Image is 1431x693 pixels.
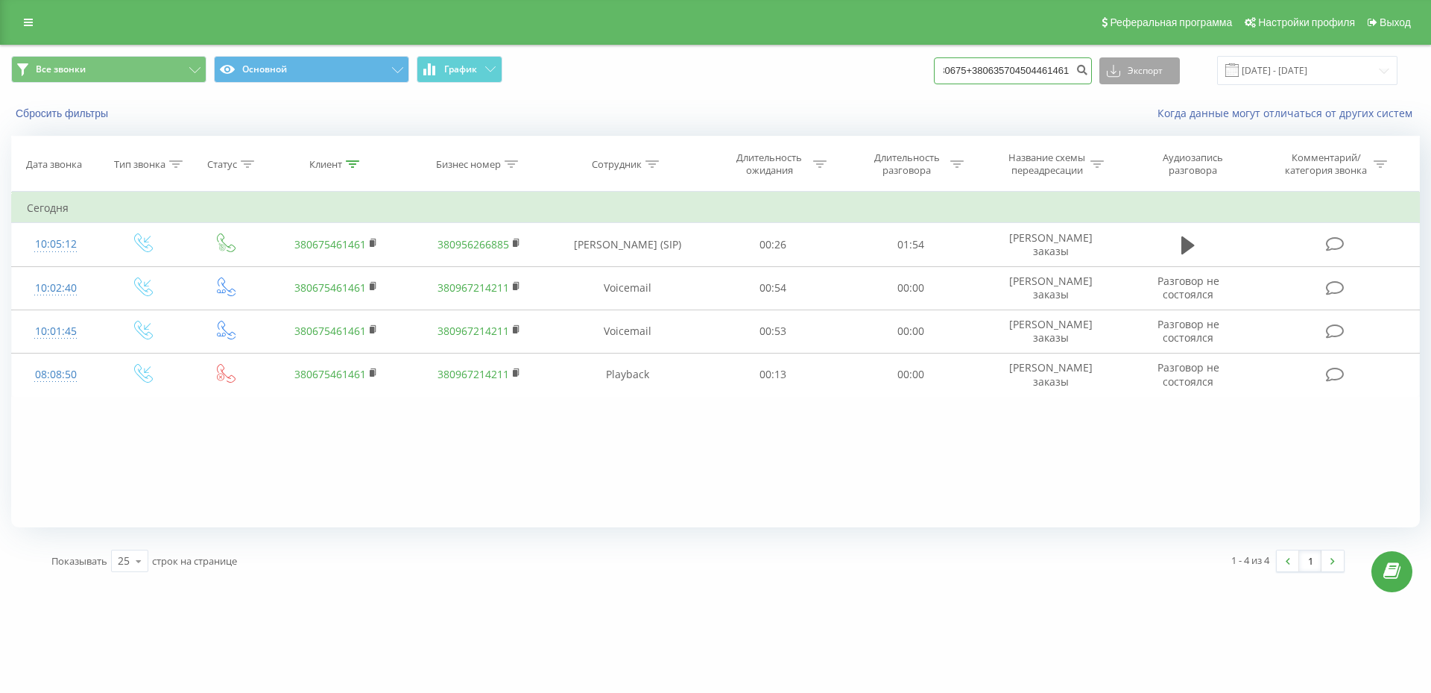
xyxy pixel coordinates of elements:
[704,223,841,266] td: 00:26
[550,223,704,266] td: [PERSON_NAME] (SIP)
[592,158,642,171] div: Сотрудник
[841,310,979,353] td: 00:00
[1157,274,1219,301] span: Разговор не состоялся
[979,223,1122,266] td: [PERSON_NAME] заказы
[294,367,366,381] a: 380675461461
[118,554,130,568] div: 25
[704,353,841,396] td: 00:13
[550,310,704,353] td: Voicemail
[867,151,947,177] div: Длительность разговора
[27,360,85,389] div: 08:08:50
[841,353,979,396] td: 00:00
[26,158,82,171] div: Дата звонка
[11,56,206,83] button: Все звонки
[934,57,1092,84] input: Поиск по номеру
[11,107,116,120] button: Сбросить фильтры
[704,310,841,353] td: 00:53
[1380,16,1411,28] span: Выход
[27,230,85,259] div: 10:05:12
[294,280,366,295] a: 380675461461
[437,280,509,295] a: 380967214211
[1231,553,1269,568] div: 1 - 4 из 4
[437,367,509,381] a: 380967214211
[550,353,704,396] td: Playback
[1157,317,1219,345] span: Разговор не состоялся
[309,158,342,171] div: Клиент
[730,151,809,177] div: Длительность ожидания
[444,64,477,75] span: График
[1007,151,1087,177] div: Название схемы переадресации
[417,56,502,83] button: График
[841,223,979,266] td: 01:54
[979,266,1122,310] td: [PERSON_NAME] заказы
[1299,551,1321,571] a: 1
[51,554,107,568] span: Показывать
[214,56,409,83] button: Основной
[437,324,509,338] a: 380967214211
[1258,16,1355,28] span: Настройки профиля
[114,158,165,171] div: Тип звонка
[1145,151,1242,177] div: Аудиозапись разговора
[979,310,1122,353] td: [PERSON_NAME] заказы
[27,274,85,303] div: 10:02:40
[152,554,237,568] span: строк на странице
[437,237,509,251] a: 380956266885
[1157,106,1420,120] a: Когда данные могут отличаться от других систем
[1283,151,1370,177] div: Комментарий/категория звонка
[841,266,979,310] td: 00:00
[979,353,1122,396] td: [PERSON_NAME] заказы
[1110,16,1232,28] span: Реферальная программа
[1099,57,1180,84] button: Экспорт
[36,63,86,75] span: Все звонки
[294,237,366,251] a: 380675461461
[436,158,501,171] div: Бизнес номер
[294,324,366,338] a: 380675461461
[207,158,237,171] div: Статус
[27,317,85,346] div: 10:01:45
[12,193,1420,223] td: Сегодня
[1157,360,1219,388] span: Разговор не состоялся
[704,266,841,310] td: 00:54
[550,266,704,310] td: Voicemail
